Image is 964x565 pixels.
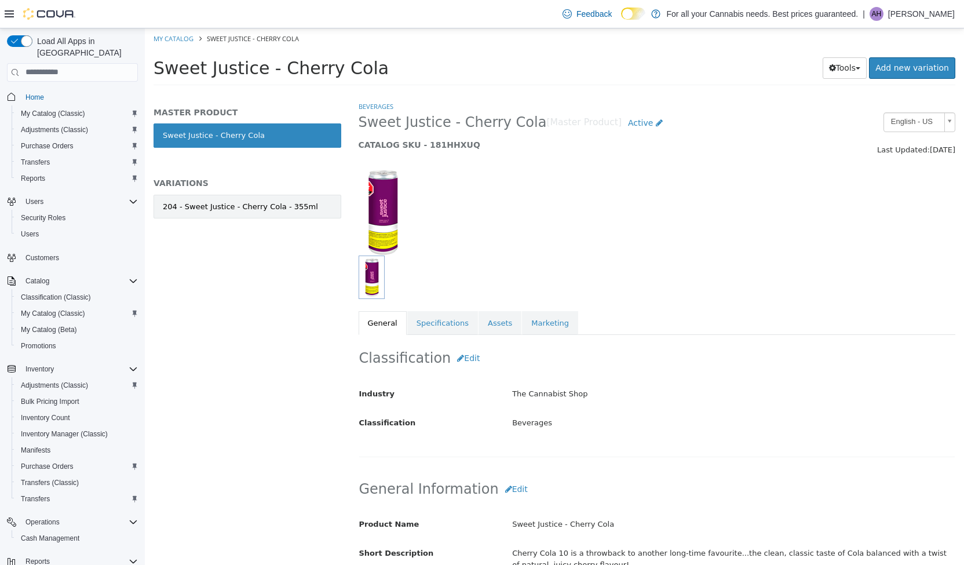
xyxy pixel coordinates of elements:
[16,411,138,425] span: Inventory Count
[16,307,90,320] a: My Catalog (Classic)
[12,442,143,458] button: Manifests
[9,95,196,119] a: Sweet Justice - Cherry Cola
[214,283,262,307] a: General
[724,29,810,50] a: Add new variation
[12,154,143,170] button: Transfers
[12,458,143,475] button: Purchase Orders
[25,517,60,527] span: Operations
[16,443,138,457] span: Manifests
[16,227,43,241] a: Users
[12,226,143,242] button: Users
[214,390,271,399] span: Classification
[21,229,39,239] span: Users
[16,107,138,121] span: My Catalog (Classic)
[21,195,48,209] button: Users
[2,361,143,377] button: Inventory
[32,35,138,59] span: Load All Apps in [GEOGRAPHIC_DATA]
[306,319,341,341] button: Edit
[16,211,70,225] a: Security Roles
[16,427,138,441] span: Inventory Manager (Classic)
[16,107,90,121] a: My Catalog (Classic)
[621,8,645,20] input: Dark Mode
[16,307,138,320] span: My Catalog (Classic)
[21,462,74,471] span: Purchase Orders
[16,290,138,304] span: Classification (Classic)
[21,174,45,183] span: Reports
[16,427,112,441] a: Inventory Manager (Classic)
[359,486,819,506] div: Sweet Justice - Cherry Cola
[21,446,50,455] span: Manifests
[12,338,143,354] button: Promotions
[359,515,819,546] div: Cherry Cola 10 is a throwback to another long-time favourite...the clean, classic taste of Cola b...
[25,276,49,286] span: Catalog
[12,410,143,426] button: Inventory Count
[16,123,138,137] span: Adjustments (Classic)
[16,476,138,490] span: Transfers (Classic)
[16,395,84,409] a: Bulk Pricing Import
[483,90,508,99] span: Active
[21,325,77,334] span: My Catalog (Beta)
[16,443,55,457] a: Manifests
[16,339,61,353] a: Promotions
[214,111,657,122] h5: CATALOG SKU - 181HHXUQ
[21,534,79,543] span: Cash Management
[25,253,59,263] span: Customers
[23,8,75,20] img: Cova
[16,476,83,490] a: Transfers (Classic)
[214,361,250,370] span: Industry
[25,364,54,374] span: Inventory
[16,395,138,409] span: Bulk Pricing Import
[12,138,143,154] button: Purchase Orders
[21,413,70,422] span: Inventory Count
[359,356,819,376] div: The Cannabist Shop
[870,7,883,21] div: Ashton Hanlon
[558,2,616,25] a: Feedback
[21,381,88,390] span: Adjustments (Classic)
[16,323,82,337] a: My Catalog (Beta)
[12,377,143,393] button: Adjustments (Classic)
[214,319,810,341] h2: Classification
[18,173,173,184] div: 204 - Sweet Justice - Cherry Cola - 355ml
[12,530,143,546] button: Cash Management
[21,515,138,529] span: Operations
[16,531,84,545] a: Cash Management
[21,125,88,134] span: Adjustments (Classic)
[16,155,138,169] span: Transfers
[576,8,612,20] span: Feedback
[16,492,54,506] a: Transfers
[21,250,138,265] span: Customers
[2,194,143,210] button: Users
[359,385,819,405] div: Beverages
[666,7,858,21] p: For all your Cannabis needs. Best prices guaranteed.
[16,378,138,392] span: Adjustments (Classic)
[12,426,143,442] button: Inventory Manager (Classic)
[16,411,75,425] a: Inventory Count
[12,305,143,322] button: My Catalog (Classic)
[16,460,78,473] a: Purchase Orders
[214,491,275,500] span: Product Name
[2,514,143,530] button: Operations
[12,210,143,226] button: Security Roles
[2,273,143,289] button: Catalog
[21,141,74,151] span: Purchase Orders
[25,93,44,102] span: Home
[16,531,138,545] span: Cash Management
[214,85,402,103] span: Sweet Justice - Cherry Cola
[16,139,138,153] span: Purchase Orders
[354,450,389,472] button: Edit
[262,283,333,307] a: Specifications
[25,197,43,206] span: Users
[16,155,54,169] a: Transfers
[21,195,138,209] span: Users
[21,515,64,529] button: Operations
[21,429,108,439] span: Inventory Manager (Classic)
[21,158,50,167] span: Transfers
[2,249,143,266] button: Customers
[678,29,722,50] button: Tools
[21,362,138,376] span: Inventory
[12,322,143,338] button: My Catalog (Beta)
[16,492,138,506] span: Transfers
[16,172,138,185] span: Reports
